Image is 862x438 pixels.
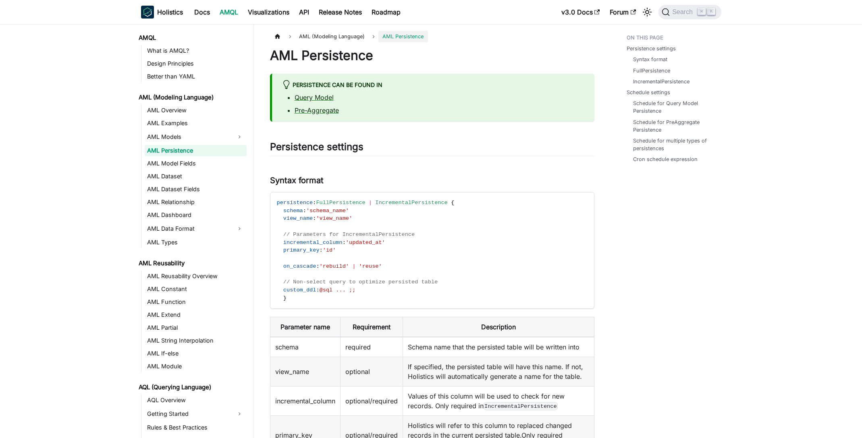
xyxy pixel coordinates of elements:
[145,348,247,359] a: AML If-else
[145,58,247,69] a: Design Principles
[270,141,594,156] h2: Persistence settings
[277,200,313,206] span: persistence
[403,386,594,416] td: Values of this column will be used to check for new records. Only required in
[295,31,369,42] span: AML (Modeling Language)
[270,31,594,42] nav: Breadcrumbs
[340,337,403,357] td: required
[295,106,339,114] a: Pre-Aggregate
[627,89,670,96] a: Schedule settings
[141,6,183,19] a: HolisticsHolistics
[323,247,336,253] span: 'id'
[282,80,585,91] div: Persistence can be found in
[243,6,294,19] a: Visualizations
[145,335,247,346] a: AML String Interpolation
[145,296,247,308] a: AML Function
[136,32,247,43] a: AMQL
[145,271,247,282] a: AML Reusability Overview
[283,279,438,285] span: // Non-select query to optimize persisted table
[316,287,319,293] span: :
[340,317,403,337] th: Requirement
[136,258,247,269] a: AML Reusability
[633,78,690,85] a: IncrementalPersistence
[633,99,713,115] a: Schedule for Query Model Persistence
[270,31,285,42] a: Home page
[403,337,594,357] td: Schema name that the persisted table will be written into
[283,295,287,301] span: }
[484,402,558,410] code: IncrementalPersistence
[352,263,355,269] span: |
[369,200,372,206] span: |
[670,8,698,16] span: Search
[145,209,247,221] a: AML Dashboard
[283,287,316,293] span: custom_ddl
[557,6,605,19] a: v3.0 Docs
[145,45,247,56] a: What is AMQL?
[313,200,316,206] span: :
[367,6,405,19] a: Roadmap
[633,155,698,163] a: Cron schedule expression
[658,5,721,19] button: Search (Command+K)
[316,215,352,221] span: 'view_name'
[320,287,356,293] span: @sql ... ;;
[145,395,247,406] a: AQL Overview
[283,263,316,269] span: on_cascade
[295,93,334,101] a: Query Model
[145,130,232,143] a: AML Models
[451,200,454,206] span: {
[232,130,247,143] button: Expand sidebar category 'AML Models'
[303,208,306,214] span: :
[633,56,667,63] a: Syntax format
[145,71,247,82] a: Better than YAML
[283,247,320,253] span: primary_key
[605,6,641,19] a: Forum
[141,6,154,19] img: Holistics
[633,67,670,74] a: FullPersistence
[375,200,447,206] span: IncrementalPersistence
[157,7,183,17] b: Holistics
[403,357,594,386] td: If specified, the persisted table will have this name. If not, Holistics will automatically gener...
[136,92,247,103] a: AML (Modeling Language)
[145,422,247,433] a: Rules & Best Practices
[270,357,340,386] td: view_name
[270,386,340,416] td: incremental_column
[314,6,367,19] a: Release Notes
[145,145,247,156] a: AML Persistence
[145,105,247,116] a: AML Overview
[306,208,349,214] span: 'schema_name'
[633,137,713,152] a: Schedule for multiple types of persistences
[313,215,316,221] span: :
[316,263,319,269] span: :
[403,317,594,337] th: Description
[136,382,247,393] a: AQL (Querying Language)
[320,263,349,269] span: 'rebuild'
[359,263,382,269] span: 'reuse'
[316,200,365,206] span: FullPersistence
[145,237,247,248] a: AML Types
[707,8,715,15] kbd: K
[232,222,247,235] button: Expand sidebar category 'AML Data Format'
[270,337,340,357] td: schema
[145,361,247,372] a: AML Module
[320,247,323,253] span: :
[270,317,340,337] th: Parameter name
[145,407,232,420] a: Getting Started
[343,240,346,246] span: :
[145,118,247,129] a: AML Examples
[215,6,243,19] a: AMQL
[232,407,247,420] button: Expand sidebar category 'Getting Started'
[633,118,713,134] a: Schedule for PreAggregate Persistence
[270,176,594,186] h3: Syntax format
[145,309,247,320] a: AML Extend
[270,48,594,64] h1: AML Persistence
[145,283,247,295] a: AML Constant
[340,386,403,416] td: optional/required
[145,196,247,208] a: AML Relationship
[283,215,313,221] span: view_name
[145,222,232,235] a: AML Data Format
[641,6,654,19] button: Switch between dark and light mode (currently light mode)
[189,6,215,19] a: Docs
[283,240,343,246] span: incremental_column
[133,24,254,438] nav: Docs sidebar
[346,240,385,246] span: 'updated_at'
[627,45,676,52] a: Persistence settings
